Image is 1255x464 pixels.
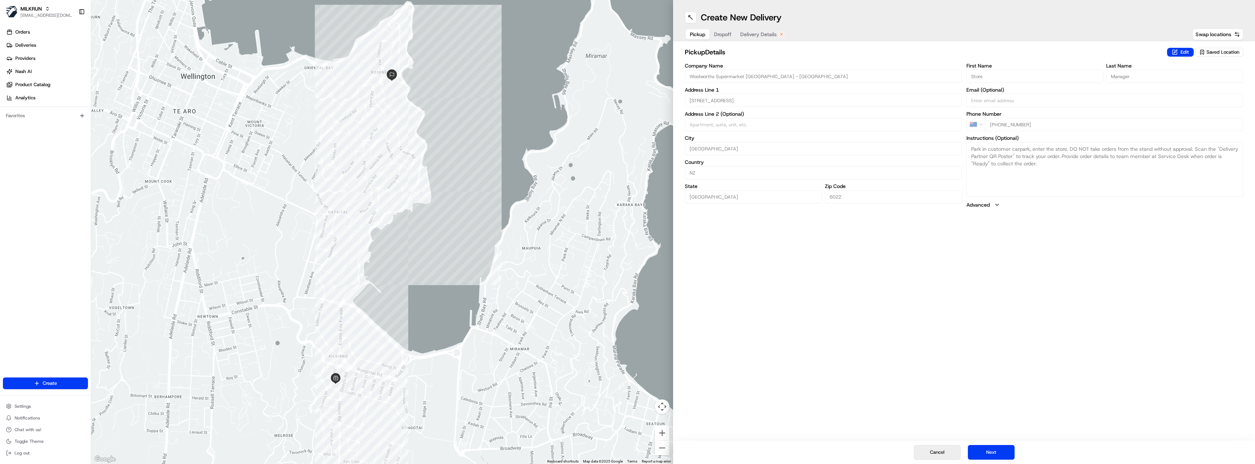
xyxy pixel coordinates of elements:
label: Address Line 1 [685,87,962,92]
label: Country [685,160,962,165]
button: MILKRUNMILKRUN[EMAIL_ADDRESS][DOMAIN_NAME] [3,3,76,20]
input: Enter address [685,94,962,107]
a: Open this area in Google Maps (opens a new window) [93,455,117,464]
input: Enter zip code [825,190,962,203]
a: Deliveries [3,39,91,51]
button: Saved Location [1195,47,1243,57]
button: Create [3,377,88,389]
input: Enter company name [685,70,962,83]
input: Enter city [685,142,962,155]
button: Chat with us! [3,425,88,435]
button: Toggle Theme [3,436,88,446]
label: City [685,135,962,141]
label: Zip Code [825,184,962,189]
span: Notifications [15,415,40,421]
span: Saved Location [1206,49,1239,55]
label: Address Line 2 (Optional) [685,111,962,116]
span: Swap locations [1196,31,1231,38]
div: Favorites [3,110,88,122]
label: Instructions (Optional) [966,135,1244,141]
button: Settings [3,401,88,411]
button: Keyboard shortcuts [547,459,579,464]
a: Report a map error [642,459,671,463]
a: Nash AI [3,66,91,77]
a: Orders [3,26,91,38]
span: Analytics [15,95,35,101]
span: Orders [15,29,30,35]
span: Log out [15,450,30,456]
button: Notifications [3,413,88,423]
img: Google [93,455,117,464]
input: Enter email address [966,94,1244,107]
label: Phone Number [966,111,1244,116]
button: Zoom out [655,441,669,455]
button: Advanced [966,201,1244,208]
button: Next [968,445,1015,460]
button: Log out [3,448,88,458]
button: Map camera controls [655,399,669,414]
h2: pickup Details [685,47,1163,57]
span: Settings [15,403,31,409]
h1: Create New Delivery [701,12,781,23]
label: State [685,184,822,189]
img: MILKRUN [6,6,18,18]
a: Product Catalog [3,79,91,91]
span: Create [43,380,57,387]
span: Dropoff [714,31,731,38]
span: Providers [15,55,35,62]
textarea: Park in customer carpark, enter the store. DO NOT take orders from the stand without approval. Sc... [966,142,1244,197]
input: Enter phone number [985,118,1244,131]
label: Advanced [966,201,990,208]
label: First Name [966,63,1104,68]
span: Pickup [690,31,705,38]
span: Nash AI [15,68,32,75]
button: Edit [1167,48,1194,57]
input: Enter state [685,190,822,203]
input: Enter first name [966,70,1104,83]
button: Cancel [914,445,961,460]
span: Map data ©2025 Google [583,459,623,463]
button: Zoom in [655,426,669,440]
label: Last Name [1106,63,1243,68]
button: Swap locations [1192,28,1243,40]
a: Terms [627,459,637,463]
a: Providers [3,53,91,64]
span: Product Catalog [15,81,50,88]
input: Enter country [685,166,962,179]
button: MILKRUN [20,5,42,12]
span: Delivery Details [740,31,777,38]
input: Enter last name [1106,70,1243,83]
input: Apartment, suite, unit, etc. [685,118,962,131]
button: [EMAIL_ADDRESS][DOMAIN_NAME] [20,12,73,18]
span: Deliveries [15,42,36,49]
span: Toggle Theme [15,438,44,444]
label: Email (Optional) [966,87,1244,92]
label: Company Name [685,63,962,68]
span: Chat with us! [15,427,41,433]
a: Analytics [3,92,91,104]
